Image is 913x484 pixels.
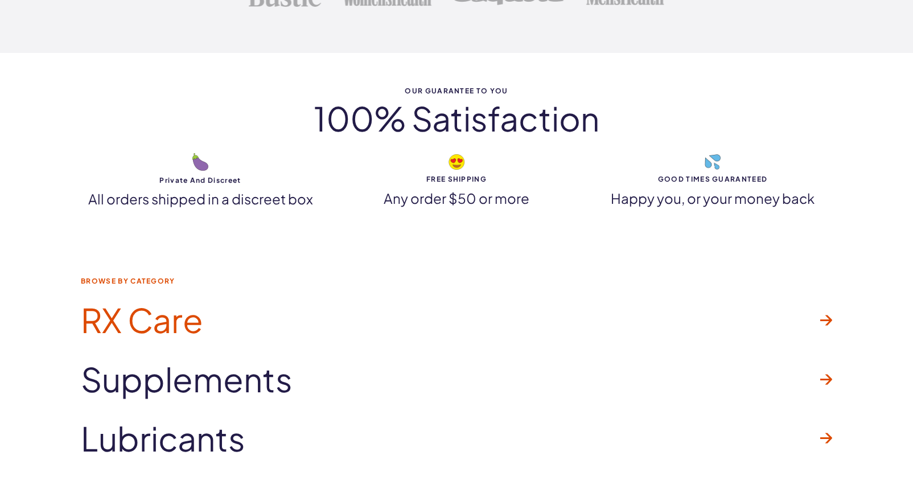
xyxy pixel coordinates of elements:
[81,361,293,397] span: Supplements
[81,302,203,338] span: RX Care
[192,153,208,171] img: eggplant emoji
[81,100,832,137] h2: 100% satisfaction
[705,154,721,170] img: droplets emoji
[81,190,320,209] p: All orders shipped in a discreet box
[593,189,832,208] p: Happy you, or your money back
[81,350,832,409] a: Supplements
[81,87,832,95] span: Our guarantee to you
[81,409,832,468] a: Lubricants
[449,154,464,170] img: heart-eyes emoji
[81,177,320,184] strong: Private and discreet
[81,290,832,350] a: RX Care
[337,175,576,183] strong: FREE SHIPPING
[81,420,245,457] span: Lubricants
[81,277,832,285] span: Browse by Category
[593,175,832,183] strong: GOOD TIMES GUARANTEED
[337,189,576,208] p: Any order $50 or more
